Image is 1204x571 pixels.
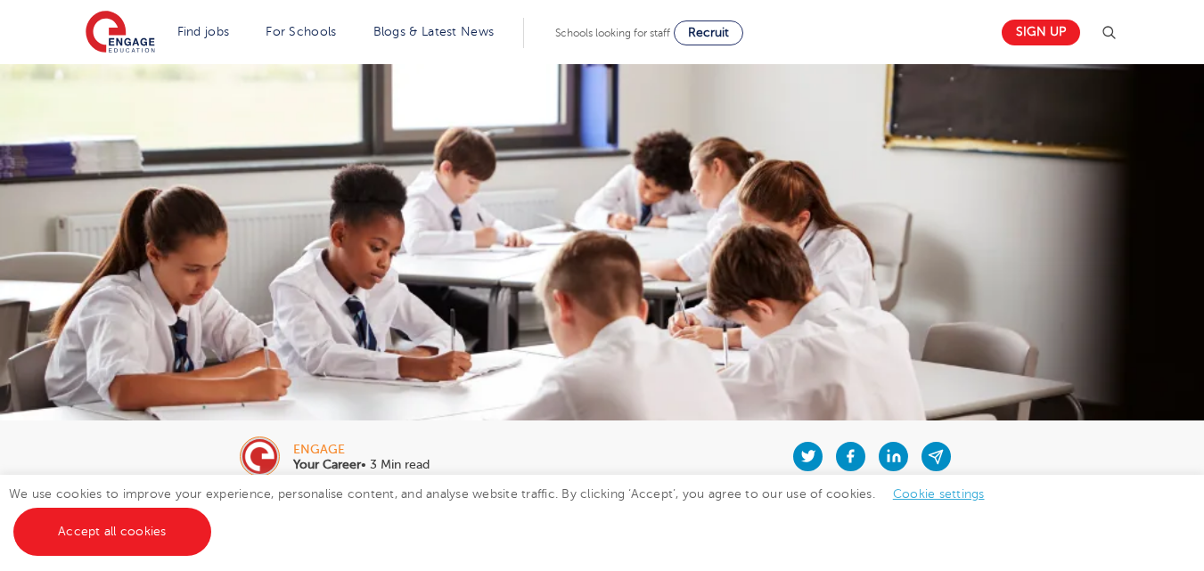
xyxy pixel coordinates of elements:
span: Recruit [688,26,729,39]
a: Sign up [1002,20,1080,45]
a: Accept all cookies [13,508,211,556]
a: Find jobs [177,25,230,38]
span: Schools looking for staff [555,27,670,39]
span: We use cookies to improve your experience, personalise content, and analyse website traffic. By c... [9,487,1003,538]
p: • 3 Min read [293,459,430,471]
div: engage [293,444,430,456]
b: Your Career [293,458,361,471]
a: Recruit [674,20,743,45]
a: Cookie settings [893,487,985,501]
img: Engage Education [86,11,155,55]
a: Blogs & Latest News [373,25,495,38]
a: For Schools [266,25,336,38]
